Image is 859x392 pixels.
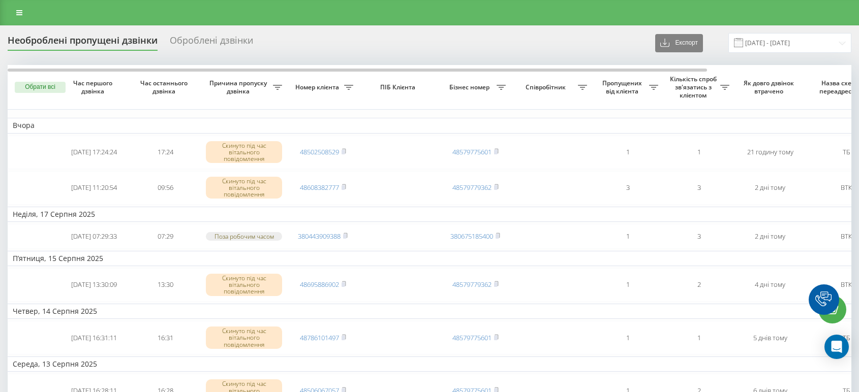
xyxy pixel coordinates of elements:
[734,321,806,354] td: 5 днів тому
[300,147,339,156] a: 48502508529
[452,183,492,192] a: 48579779362
[597,79,649,95] span: Пропущених від клієнта
[300,183,339,192] a: 48608382777
[130,268,201,302] td: 13:30
[130,321,201,354] td: 16:31
[734,268,806,302] td: 4 дні тому
[58,136,130,169] td: [DATE] 17:24:24
[592,321,663,354] td: 1
[663,171,734,205] td: 3
[58,268,130,302] td: [DATE] 13:30:09
[8,35,158,51] div: Необроблені пропущені дзвінки
[138,79,193,95] span: Час останнього дзвінка
[734,171,806,205] td: 2 дні тому
[130,136,201,169] td: 17:24
[592,224,663,249] td: 1
[663,268,734,302] td: 2
[300,333,339,342] a: 48786101497
[592,268,663,302] td: 1
[452,280,492,289] a: 48579779362
[663,321,734,354] td: 1
[300,280,339,289] a: 48695886902
[734,224,806,249] td: 2 дні тому
[668,75,720,99] span: Кількість спроб зв'язатись з клієнтом
[824,335,849,359] div: Open Intercom Messenger
[58,321,130,354] td: [DATE] 16:31:11
[206,177,282,199] div: Скинуто під час вітального повідомлення
[445,83,497,91] span: Бізнес номер
[516,83,578,91] span: Співробітник
[130,224,201,249] td: 07:29
[206,326,282,349] div: Скинуто під час вітального повідомлення
[592,171,663,205] td: 3
[67,79,121,95] span: Час першого дзвінка
[170,35,253,51] div: Оброблені дзвінки
[734,136,806,169] td: 21 годину тому
[206,141,282,164] div: Скинуто під час вітального повідомлення
[367,83,431,91] span: ПІБ Клієнта
[58,171,130,205] td: [DATE] 11:20:54
[663,136,734,169] td: 1
[130,171,201,205] td: 09:56
[292,83,344,91] span: Номер клієнта
[452,333,492,342] a: 48579775601
[206,79,273,95] span: Причина пропуску дзвінка
[663,224,734,249] td: 3
[298,232,341,241] a: 380443909388
[452,147,492,156] a: 48579775601
[592,136,663,169] td: 1
[206,232,282,241] div: Поза робочим часом
[15,82,66,93] button: Обрати всі
[655,34,703,52] button: Експорт
[743,79,797,95] span: Як довго дзвінок втрачено
[206,274,282,296] div: Скинуто під час вітального повідомлення
[58,224,130,249] td: [DATE] 07:29:33
[450,232,493,241] a: 380675185400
